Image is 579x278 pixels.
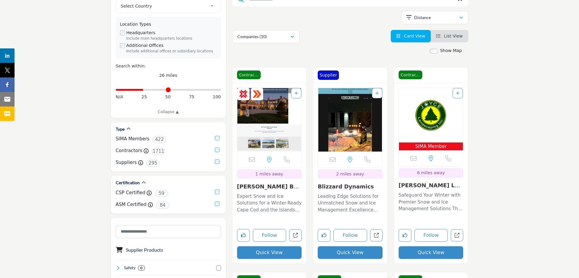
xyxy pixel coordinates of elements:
[152,148,165,155] span: 1711
[126,49,217,54] div: Include additional offices or subsidiary locations
[215,159,219,164] input: Suppliers checkbox
[399,182,462,195] a: [PERSON_NAME] Landscaping
[116,136,149,142] label: SIMA Members
[318,246,383,259] button: Quick View
[126,30,156,36] label: Headquarters
[404,34,425,38] span: Card View
[116,94,123,100] span: N/A
[237,183,302,190] h3: E.J. Jaxtimer Builder, Inc.
[401,11,468,24] button: Distance
[138,265,145,271] div: 0 Results For Safety
[116,201,147,208] label: ASM Certified
[116,225,221,238] input: Search Category
[116,63,221,69] div: Search within:
[253,229,286,242] button: Follow
[116,109,221,115] a: Collapse ▲
[440,47,462,54] label: Show Map
[253,90,262,99] img: ASM Certified Badge Icon
[318,229,330,242] button: Like listing
[255,172,283,176] span: 1 miles away
[399,182,464,189] h3: Joyce Landscaping
[399,190,464,212] a: Safeguard Your Winter with Premier Snow and Ice Management Solutions This dynamic company special...
[414,15,431,21] p: Distance
[396,34,425,38] a: View Card
[414,229,448,242] button: Follow
[215,190,219,194] input: CSP Certified checkbox
[239,90,248,99] img: CSP Certified Badge Icon
[232,30,300,43] button: Companies (10)
[215,136,219,140] input: SIMA Members checkbox
[116,159,137,166] label: Suppliers
[237,88,302,152] a: Open Listing in new tab
[189,94,194,100] span: 75
[318,191,383,214] a: Leading Edge Solutions for Unmatched Snow and Ice Management Excellence This pioneering enterpris...
[146,159,160,167] span: 295
[318,183,383,190] h3: Blizzard Dynamics
[294,91,298,96] a: Add To List
[399,70,422,80] span: Contractor
[152,136,166,143] span: 422
[399,192,464,212] p: Safeguard Your Winter with Premier Snow and Ice Management Solutions This dynamic company special...
[126,246,163,253] button: Supplier Products
[216,266,221,270] input: Select Safety checkbox
[391,30,431,42] li: Card View
[120,21,217,28] div: Location Types
[156,201,169,209] span: 84
[399,88,463,142] img: Joyce Landscaping
[318,193,383,214] p: Leading Edge Solutions for Unmatched Snow and Ice Management Excellence This pioneering enterpris...
[444,34,463,38] span: List View
[237,193,302,214] p: Expert Snow and Ice Solutions for a Winter-Ready Cape Cod and the Islands Specializing in Snow an...
[237,34,267,40] p: Companies (10)
[140,266,142,270] b: 0
[237,229,250,242] button: Like listing
[318,88,382,152] a: Open Listing in new tab
[318,88,382,152] img: Blizzard Dynamics
[417,170,445,175] span: 6 miles away
[237,191,302,214] a: Expert Snow and Ice Solutions for a Winter-Ready Cape Cod and the Islands Specializing in Snow an...
[289,229,302,242] a: Open ej-jaxtimer-builder-inc in new tab
[213,94,221,100] span: 100
[116,126,125,132] h2: Type
[215,201,219,206] input: ASM Certified checkbox
[375,91,379,96] a: Add To List
[400,143,462,150] span: SIMA Member
[215,148,219,152] input: Contractors checkbox
[116,189,146,196] label: CSP Certified
[126,36,217,41] div: Include main headquarters locations
[116,180,140,186] h2: Certification
[399,229,411,242] button: Like listing
[155,190,168,197] span: 59
[121,2,208,10] span: Select Country
[116,147,142,154] label: Contractors
[237,246,302,259] button: Quick View
[399,246,464,259] button: Quick View
[237,183,301,196] a: [PERSON_NAME] Builde...
[336,172,364,176] span: 2 miles away
[320,72,337,78] p: Supplier
[159,73,177,78] span: 26 miles
[237,70,261,80] span: Contractor
[333,229,367,242] button: Follow
[318,183,374,190] a: Blizzard Dynamics
[370,229,383,242] a: Open blizzard-dynamics in new tab
[126,42,164,49] label: Additional Offices
[456,91,460,96] a: Add To List
[124,265,136,271] h4: Safety: Safety refers to the measures, practices, and protocols implemented to protect individual...
[142,94,147,100] span: 25
[237,88,302,152] img: E.J. Jaxtimer Builder, Inc.
[436,34,463,38] a: View List
[431,30,468,42] li: List View
[399,88,463,151] a: Open Listing in new tab
[451,229,463,242] a: Open joyce-landscaping in new tab
[165,94,171,100] span: 50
